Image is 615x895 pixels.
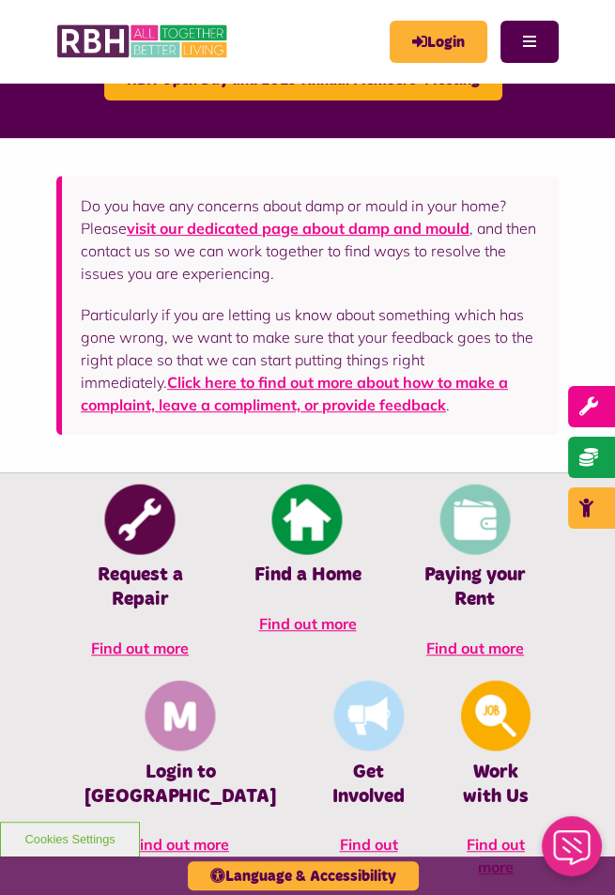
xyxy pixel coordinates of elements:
a: Membership And Mutuality Login to [GEOGRAPHIC_DATA] Find out more [56,678,304,874]
h4: Request a Repair [85,563,195,611]
h4: Work with Us [461,760,530,809]
img: RBH [56,19,230,64]
img: Find A Home [272,484,343,554]
a: Report Repair Request a Repair Find out more [56,482,223,678]
h4: Find a Home [252,563,362,587]
a: MyRBH [390,21,487,63]
button: Navigation [500,21,559,63]
img: Get Involved [333,680,404,750]
img: Looking For A Job [461,680,530,750]
p: Particularly if you are letting us know about something which has gone wrong, we want to make sur... [81,303,540,416]
a: visit our dedicated page about damp and mould [127,219,469,238]
img: Pay Rent [439,484,510,554]
button: Language & Accessibility [188,861,419,890]
img: Membership And Mutuality [146,680,216,750]
a: Pay Rent Paying your Rent Find out more [392,482,559,678]
span: Find out more [467,835,525,876]
span: Find out more [340,835,398,876]
span: Find out more [91,639,189,657]
h4: Paying your Rent [420,563,530,611]
h4: Get Involved [332,760,405,809]
a: Click here to find out more about how to make a complaint, leave a compliment, or provide feedback [81,373,508,414]
iframe: Netcall Web Assistant for live chat [530,810,615,895]
p: Do you have any concerns about damp or mould in your home? Please , and then contact us so we can... [81,194,540,285]
h4: Login to [GEOGRAPHIC_DATA] [85,760,276,809]
span: Find out more [131,835,229,854]
span: Find out more [426,639,524,657]
img: Report Repair [105,484,176,554]
a: Find A Home Find a Home Find out more [223,482,391,654]
span: Find out more [258,614,356,633]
